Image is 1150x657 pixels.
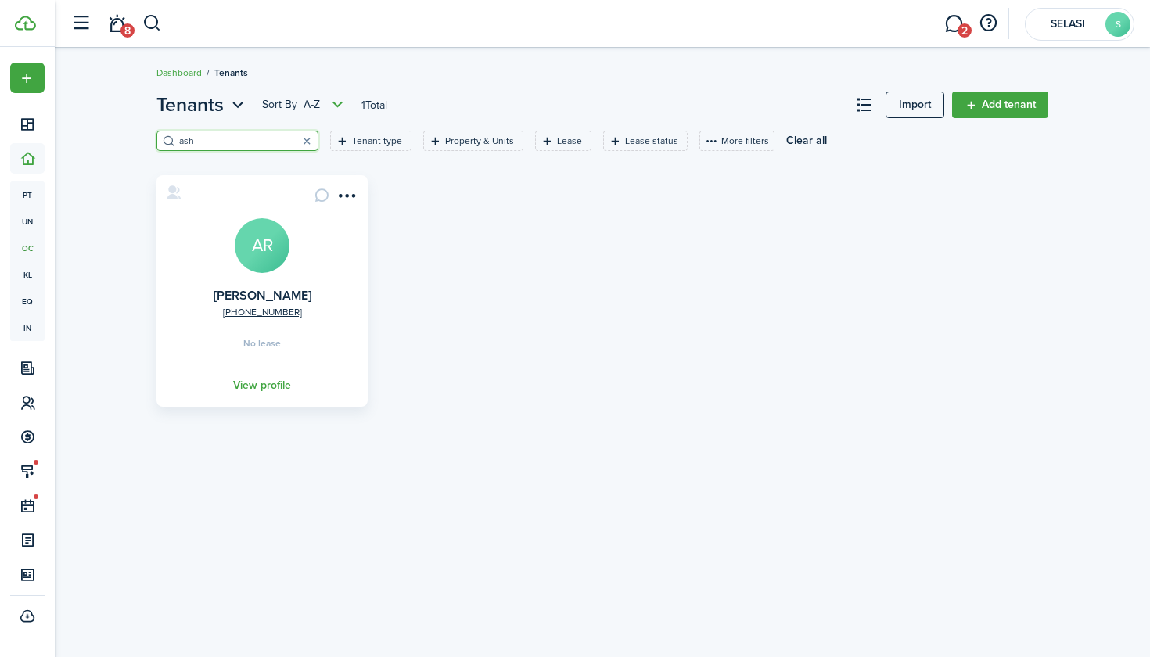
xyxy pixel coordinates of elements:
button: Tenants [156,91,248,119]
filter-tag-label: Lease [557,134,582,148]
a: Notifications [102,4,131,44]
button: Open resource center [975,10,1001,37]
filter-tag: Open filter [603,131,688,151]
button: More filters [699,131,774,151]
a: pt [10,181,45,208]
span: A-Z [304,97,320,113]
a: [PHONE_NUMBER] [223,305,302,319]
button: Open menu [262,95,347,114]
button: Sort byA-Z [262,95,347,114]
span: 2 [958,23,972,38]
a: oc [10,235,45,261]
a: AR [235,218,289,273]
a: un [10,208,45,235]
filter-tag-label: Property & Units [445,134,514,148]
button: Open sidebar [66,9,95,38]
img: TenantCloud [15,16,36,31]
a: Import [886,92,944,118]
a: [PERSON_NAME] [214,286,311,304]
filter-tag-label: Tenant type [352,134,402,148]
a: Add tenant [952,92,1048,118]
span: Sort by [262,97,304,113]
a: Messaging [939,4,969,44]
button: Search [142,10,162,37]
span: 8 [120,23,135,38]
input: Search here... [175,134,313,149]
button: Clear all [786,131,827,151]
a: kl [10,261,45,288]
a: Dashboard [156,66,202,80]
filter-tag: Open filter [535,131,591,151]
filter-tag: Open filter [330,131,411,151]
button: Clear search [296,130,318,152]
span: Tenants [156,91,224,119]
span: Tenants [214,66,248,80]
button: Open menu [333,188,358,209]
filter-tag: Open filter [423,131,523,151]
a: in [10,314,45,341]
span: SELASI [1037,19,1099,30]
filter-tag-label: Lease status [625,134,678,148]
button: Open menu [156,91,248,119]
a: eq [10,288,45,314]
span: No lease [243,339,281,348]
a: View profile [154,364,370,407]
header-page-total: 1 Total [361,97,387,113]
avatar-text: S [1105,12,1130,37]
button: Open menu [10,63,45,93]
